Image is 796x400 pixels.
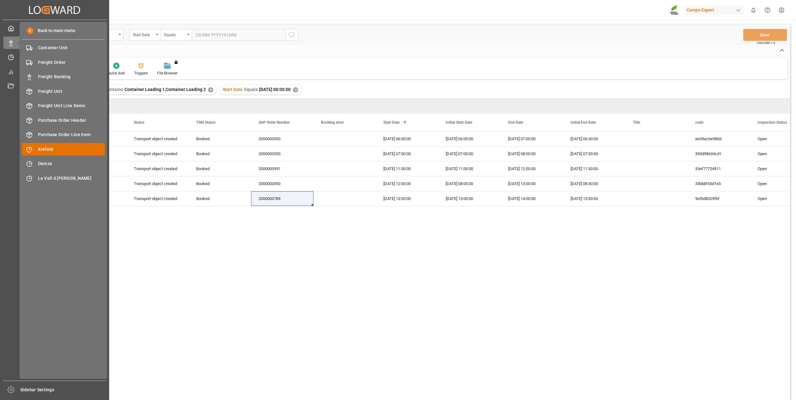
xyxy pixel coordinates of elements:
[251,161,313,176] div: 2000000991
[688,161,750,176] div: 33ef77724911
[438,176,501,191] div: [DATE] 08:00:00
[33,27,75,34] span: Back to main menu
[164,31,185,38] div: Equals
[38,175,105,182] span: La Vall d [PERSON_NAME]
[3,22,106,34] a: My Cockpit
[688,131,750,146] div: ee39ac6e980d
[22,56,105,68] a: Freight Order
[746,3,760,17] button: show 0 new notifications
[563,161,625,176] div: [DATE] 11:30:00
[196,147,244,161] div: Booked
[22,85,105,97] a: Freight Unit
[38,117,105,124] span: Purchase Order Header
[684,4,746,16] button: Compo Expert
[743,29,787,41] button: Save
[134,192,181,206] div: Transport object created
[244,87,258,92] span: Equals
[223,87,243,92] span: Start Date
[38,59,105,66] span: Freight Order
[688,191,750,206] div: 9efbd8529fbf
[383,120,400,125] span: Start Date
[501,176,563,191] div: [DATE] 13:00:00
[293,87,298,93] div: ✕
[134,70,148,76] div: Triggers
[22,129,105,141] a: Purchase Order Line Item
[161,29,192,41] button: open menu
[251,191,313,206] div: 2000000789
[3,80,106,92] a: Document Management
[22,71,105,83] a: Freight Booking
[108,70,125,76] div: Quick Add
[563,191,625,206] div: [DATE] 13:30:00
[438,131,501,146] div: [DATE] 06:00:00
[38,74,105,80] span: Freight Booking
[38,131,105,138] span: Purchase Order Line Item
[251,176,313,191] div: 2000000350
[376,191,438,206] div: [DATE] 13:00:00
[688,176,750,191] div: 33bbbf55d165
[124,87,206,92] span: Container Loading 1,Container Loading 2
[192,29,285,41] input: DD.MM.YYYY HH:MM
[38,88,105,95] span: Freight Unit
[376,146,438,161] div: [DATE] 07:00:00
[633,120,640,125] span: Title
[670,5,680,16] img: Screenshot%202023-09-29%20at%2010.02.21.png_1712312052.png
[376,131,438,146] div: [DATE] 06:00:00
[376,176,438,191] div: [DATE] 12:00:00
[438,161,501,176] div: [DATE] 11:00:00
[321,120,344,125] span: Booking error
[570,120,596,125] span: Initial End Date
[563,146,625,161] div: [DATE] 07:30:00
[438,146,501,161] div: [DATE] 07:00:00
[757,40,775,45] span: Ctrl/CMD + S
[695,120,703,125] span: code
[563,176,625,191] div: [DATE] 08:30:00
[196,162,244,176] div: Booked
[22,100,105,112] a: Freight Unit Line Items
[129,29,161,41] button: open menu
[3,65,106,78] a: My Reports
[376,161,438,176] div: [DATE] 11:00:00
[22,158,105,170] a: Deinze
[22,42,105,54] a: Container Unit
[38,146,105,153] span: Krefeld
[3,51,106,63] a: Timeslot Management
[563,131,625,146] div: [DATE] 06:30:00
[22,114,105,126] a: Purchase Order Header
[251,131,313,146] div: 2000000350
[196,177,244,191] div: Booked
[501,161,563,176] div: [DATE] 12:00:00
[38,45,105,51] span: Container Unit
[105,87,123,92] span: Contains
[259,120,290,125] span: SAP Order Number
[501,191,563,206] div: [DATE] 14:00:00
[20,387,107,393] span: Sidebar Settings
[259,87,291,92] span: [DATE] 00:00:00
[134,120,144,125] span: Status
[134,132,181,146] div: Transport object created
[133,31,154,38] div: Start Date
[501,131,563,146] div: [DATE] 07:00:00
[684,6,744,15] div: Compo Expert
[285,29,298,41] button: search button
[134,147,181,161] div: Transport object created
[196,132,244,146] div: Booked
[251,146,313,161] div: 2000000350
[134,162,181,176] div: Transport object created
[760,3,774,17] button: Help Center
[688,146,750,161] div: 393d98634cd1
[134,177,181,191] div: Transport object created
[758,120,787,125] span: Inspection Status
[208,87,213,93] div: ✕
[501,146,563,161] div: [DATE] 08:00:00
[22,172,105,184] a: La Vall d [PERSON_NAME]
[22,143,105,155] a: Krefeld
[438,191,501,206] div: [DATE] 13:00:00
[38,102,105,109] span: Freight Unit Line Items
[446,120,472,125] span: Initial Start Date
[508,120,523,125] span: End Date
[38,160,105,167] span: Deinze
[196,192,244,206] div: Booked
[196,120,216,125] span: TSM Status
